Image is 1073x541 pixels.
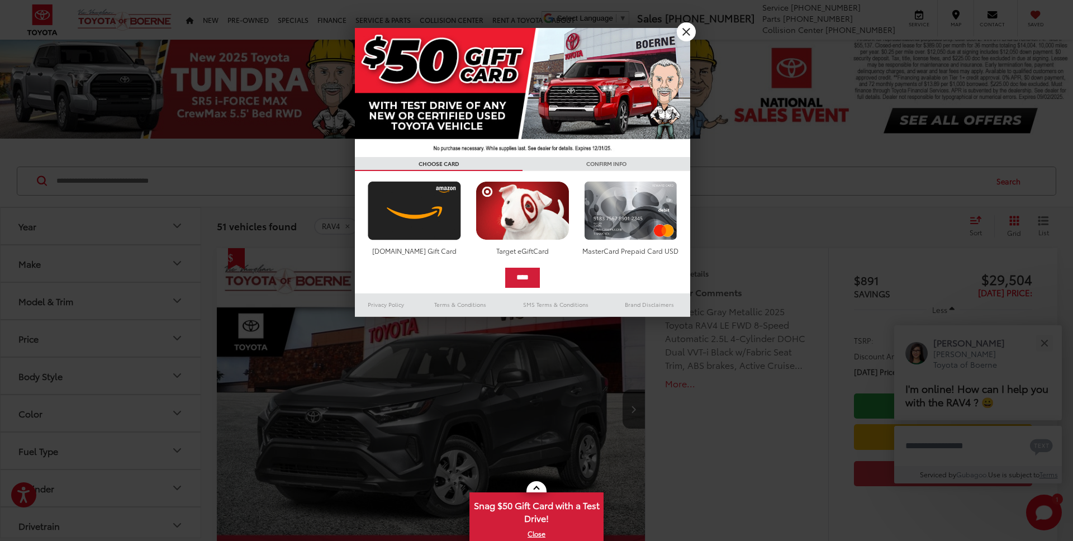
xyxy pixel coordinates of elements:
[355,157,523,171] h3: CHOOSE CARD
[581,246,680,255] div: MasterCard Prepaid Card USD
[503,298,609,311] a: SMS Terms & Conditions
[581,181,680,240] img: mastercard.png
[523,157,690,171] h3: CONFIRM INFO
[365,181,464,240] img: amazoncard.png
[417,298,503,311] a: Terms & Conditions
[473,181,572,240] img: targetcard.png
[355,298,417,311] a: Privacy Policy
[355,28,690,157] img: 42635_top_851395.jpg
[609,298,690,311] a: Brand Disclaimers
[365,246,464,255] div: [DOMAIN_NAME] Gift Card
[473,246,572,255] div: Target eGiftCard
[471,493,602,528] span: Snag $50 Gift Card with a Test Drive!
